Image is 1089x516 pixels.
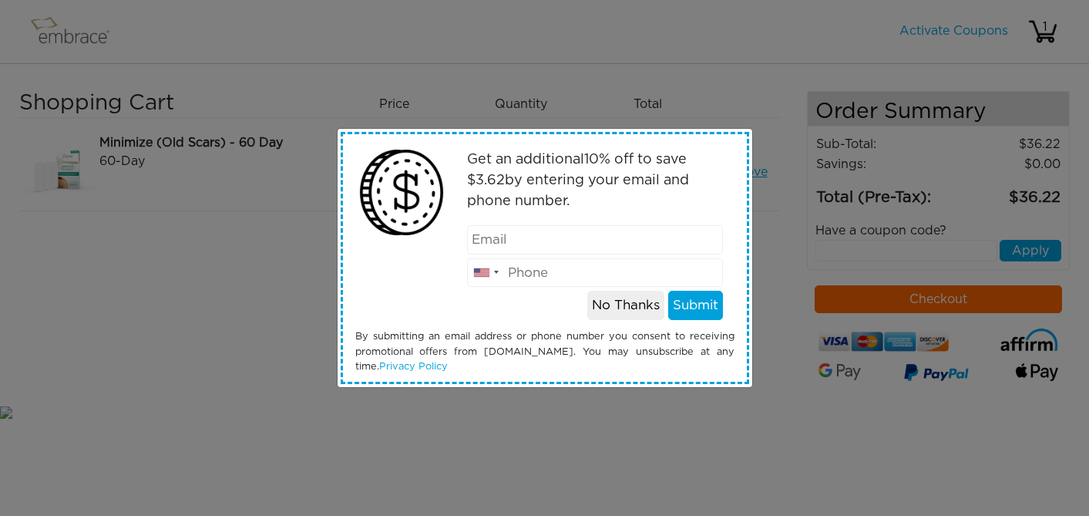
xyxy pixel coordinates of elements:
[344,329,746,374] div: By submitting an email address or phone number you consent to receiving promotional offers from [...
[587,291,664,320] button: No Thanks
[467,225,723,255] input: Email
[476,174,505,187] span: 3.62
[351,142,452,243] img: money2.png
[467,150,723,212] p: Get an additional % off to save $ by entering your email and phone number.
[584,153,599,167] span: 10
[467,258,723,288] input: Phone
[468,259,503,287] div: United States: +1
[668,291,723,320] button: Submit
[379,362,448,372] a: Privacy Policy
